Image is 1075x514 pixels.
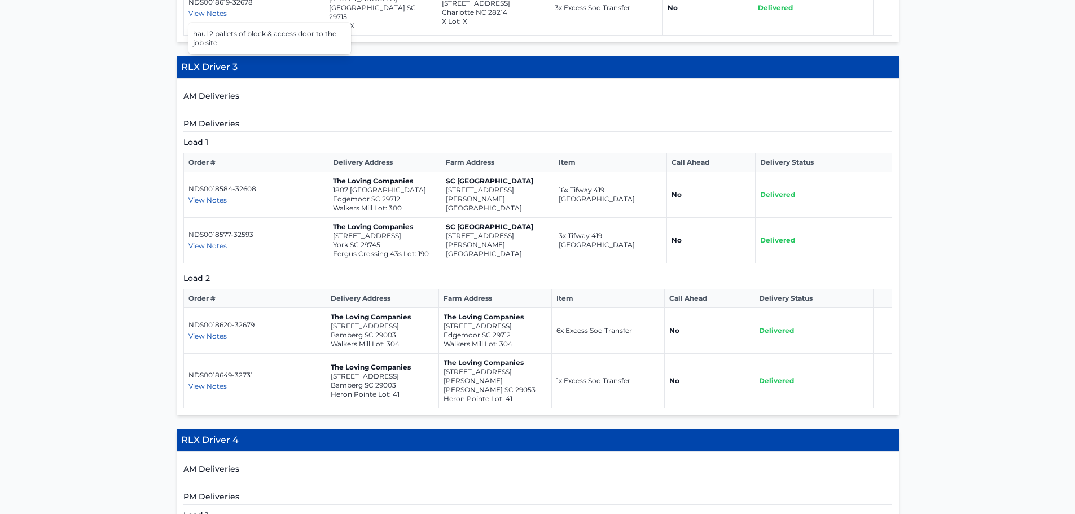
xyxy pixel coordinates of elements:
td: 16x Tifway 419 [GEOGRAPHIC_DATA] [554,172,666,218]
p: NDS0018577-32593 [188,230,323,239]
p: [STREET_ADDRESS] [333,231,436,240]
p: [STREET_ADDRESS] [331,372,434,381]
strong: No [672,190,682,199]
p: NDS0018584-32608 [188,184,323,194]
p: NDS0018620-32679 [188,320,322,330]
p: The Loving Companies [333,222,436,231]
p: Bamberg SC 29003 [331,381,434,390]
p: X Lot: X [329,21,432,30]
span: Delivered [760,190,795,199]
span: View Notes [188,196,227,204]
p: Edgemoor SC 29712 [444,331,547,340]
p: [GEOGRAPHIC_DATA] SC 29715 [329,3,432,21]
p: X Lot: X [442,17,545,26]
p: [GEOGRAPHIC_DATA] [446,204,549,213]
p: Bamberg SC 29003 [331,331,434,340]
span: Delivered [759,326,794,335]
p: Heron Pointe Lot: 41 [444,394,547,403]
th: Farm Address [439,289,552,308]
th: Order # [183,289,326,308]
th: Farm Address [441,153,554,172]
th: Delivery Address [326,289,439,308]
span: Delivered [760,236,795,244]
p: [STREET_ADDRESS] [331,322,434,331]
p: [PERSON_NAME] SC 29053 [444,385,547,394]
p: The Loving Companies [444,313,547,322]
h4: RLX Driver 3 [177,56,899,79]
h5: PM Deliveries [183,491,892,505]
p: Walkers Mill Lot: 300 [333,204,436,213]
strong: No [672,236,682,244]
h5: PM Deliveries [183,118,892,132]
h5: AM Deliveries [183,90,892,104]
th: Delivery Status [754,289,873,308]
p: The Loving Companies [331,363,434,372]
span: Delivered [758,3,793,12]
th: Delivery Status [756,153,874,172]
strong: No [668,3,678,12]
p: [STREET_ADDRESS][PERSON_NAME] [446,186,549,204]
p: Edgemoor SC 29712 [333,195,436,204]
p: [STREET_ADDRESS][PERSON_NAME] [444,367,547,385]
span: View Notes [188,382,227,390]
th: Item [552,289,665,308]
p: NDS0018649-32731 [188,371,322,380]
span: View Notes [188,9,227,17]
td: 1x Excess Sod Transfer [552,354,665,408]
p: Heron Pointe Lot: 41 [331,390,434,399]
p: Charlotte NC 28214 [442,8,545,17]
p: [STREET_ADDRESS][PERSON_NAME] [446,231,549,249]
p: The Loving Companies [444,358,547,367]
h5: AM Deliveries [183,463,892,477]
th: Item [554,153,666,172]
strong: No [669,326,679,335]
td: 3x Tifway 419 [GEOGRAPHIC_DATA] [554,218,666,263]
p: Walkers Mill Lot: 304 [444,340,547,349]
p: Walkers Mill Lot: 304 [331,340,434,349]
h5: Load 1 [183,137,892,148]
th: Delivery Address [328,153,441,172]
p: Fergus Crossing 43s Lot: 190 [333,249,436,258]
h5: Load 2 [183,273,892,284]
p: SC [GEOGRAPHIC_DATA] [446,222,549,231]
h4: RLX Driver 4 [177,429,899,452]
p: SC [GEOGRAPHIC_DATA] [446,177,549,186]
p: 1807 [GEOGRAPHIC_DATA] [333,186,436,195]
th: Call Ahead [665,289,754,308]
span: View Notes [188,241,227,250]
p: [GEOGRAPHIC_DATA] [446,249,549,258]
strong: No [669,376,679,385]
div: haul 2 pallets of block & access door to the job site [188,25,351,52]
p: The Loving Companies [331,313,434,322]
p: The Loving Companies [333,177,436,186]
th: Call Ahead [666,153,755,172]
span: View Notes [188,332,227,340]
th: Order # [183,153,328,172]
p: York SC 29745 [333,240,436,249]
span: Delivered [759,376,794,385]
p: [STREET_ADDRESS] [444,322,547,331]
td: 6x Excess Sod Transfer [552,308,665,354]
